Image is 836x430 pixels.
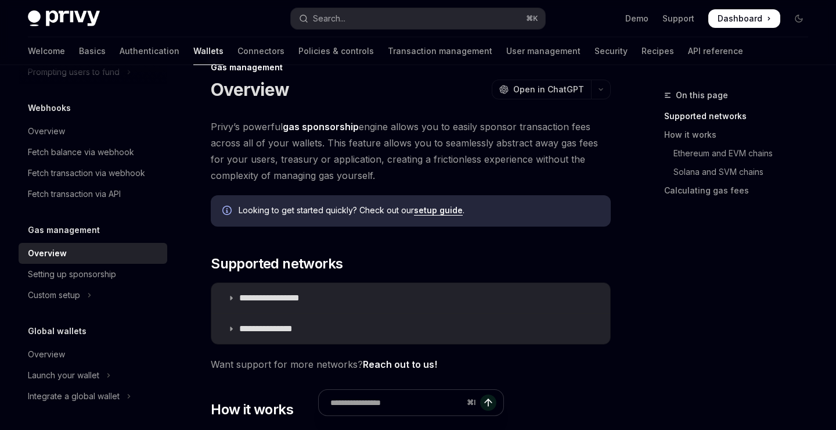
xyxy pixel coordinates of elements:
[19,142,167,163] a: Fetch balance via webhook
[19,163,167,184] a: Fetch transaction via webhook
[211,62,611,73] div: Gas management
[193,37,224,65] a: Wallets
[19,184,167,205] a: Fetch transaction via API
[211,255,343,273] span: Supported networks
[790,9,808,28] button: Toggle dark mode
[363,359,437,371] a: Reach out to us!
[19,365,167,386] button: Toggle Launch your wallet section
[676,88,728,102] span: On this page
[28,324,87,338] h5: Global wallets
[120,37,179,65] a: Authentication
[28,368,99,382] div: Launch your wallet
[28,288,80,302] div: Custom setup
[28,246,67,260] div: Overview
[211,119,611,184] span: Privy’s powerful engine allows you to easily sponsor transaction fees across all of your wallets....
[664,107,817,126] a: Supported networks
[414,205,463,216] a: setup guide
[313,12,345,26] div: Search...
[526,14,538,23] span: ⌘ K
[688,37,743,65] a: API reference
[513,84,584,95] span: Open in ChatGPT
[19,121,167,142] a: Overview
[662,13,694,24] a: Support
[222,206,234,217] svg: Info
[28,145,134,159] div: Fetch balance via webhook
[19,243,167,264] a: Overview
[664,126,817,144] a: How it works
[28,166,145,180] div: Fetch transaction via webhook
[28,267,116,281] div: Setting up sponsorship
[79,37,106,65] a: Basics
[594,37,628,65] a: Security
[298,37,374,65] a: Policies & controls
[664,163,817,181] a: Solana and SVM chains
[388,37,492,65] a: Transaction management
[664,144,817,163] a: Ethereum and EVM chains
[28,223,100,237] h5: Gas management
[239,205,599,216] span: Looking to get started quickly? Check out our .
[625,13,648,24] a: Demo
[492,80,591,99] button: Open in ChatGPT
[28,389,120,403] div: Integrate a global wallet
[28,187,121,201] div: Fetch transaction via API
[283,121,359,132] strong: gas sponsorship
[664,181,817,200] a: Calculating gas fees
[19,344,167,365] a: Overview
[506,37,581,65] a: User management
[19,386,167,407] button: Toggle Integrate a global wallet section
[708,9,780,28] a: Dashboard
[19,285,167,306] button: Toggle Custom setup section
[28,10,100,27] img: dark logo
[28,101,71,115] h5: Webhooks
[211,356,611,372] span: Want support for more networks?
[28,124,65,138] div: Overview
[642,37,674,65] a: Recipes
[28,347,65,361] div: Overview
[237,37,284,65] a: Connectors
[291,8,545,29] button: Open search
[718,13,762,24] span: Dashboard
[330,390,462,415] input: Ask a question...
[211,79,289,100] h1: Overview
[28,37,65,65] a: Welcome
[480,395,496,411] button: Send message
[19,264,167,285] a: Setting up sponsorship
